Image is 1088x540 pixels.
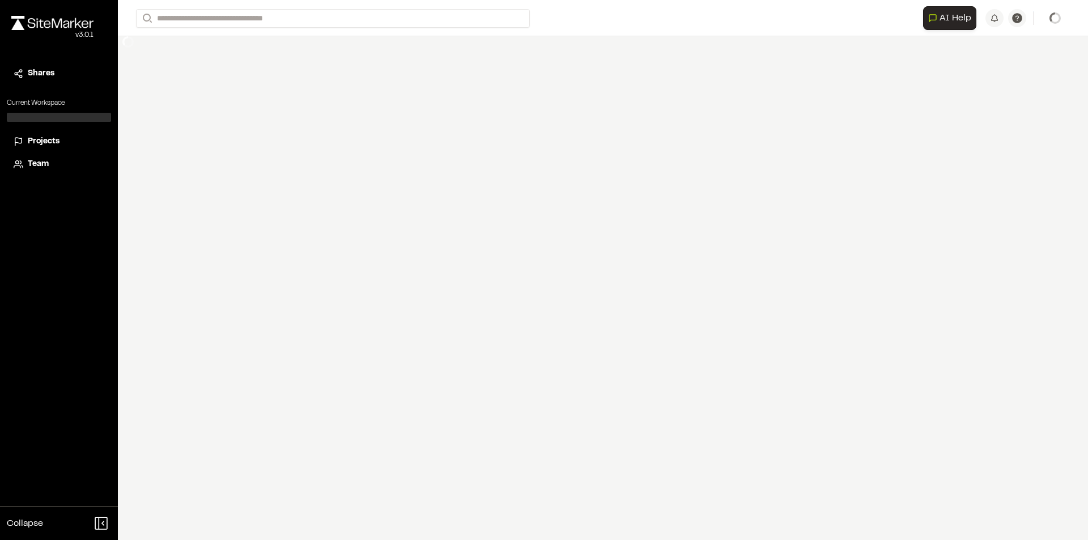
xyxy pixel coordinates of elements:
[11,30,93,40] div: Oh geez...please don't...
[940,11,971,25] span: AI Help
[7,517,43,530] span: Collapse
[136,9,156,28] button: Search
[28,67,54,80] span: Shares
[14,67,104,80] a: Shares
[28,135,59,148] span: Projects
[11,16,93,30] img: rebrand.png
[14,135,104,148] a: Projects
[923,6,981,30] div: Open AI Assistant
[7,98,111,108] p: Current Workspace
[923,6,976,30] button: Open AI Assistant
[28,158,49,171] span: Team
[14,158,104,171] a: Team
